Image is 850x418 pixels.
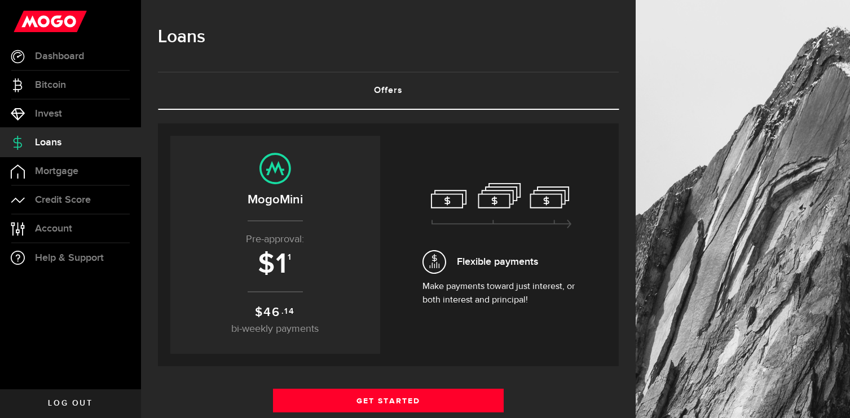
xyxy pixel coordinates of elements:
span: Bitcoin [35,80,66,90]
a: Offers [158,73,619,109]
h1: Loans [158,23,619,52]
span: 1 [276,247,288,281]
sup: .14 [281,305,295,318]
span: 46 [263,305,280,320]
sup: 1 [288,252,292,263]
span: $ [255,305,263,320]
iframe: LiveChat chat widget [803,371,850,418]
span: Mortgage [35,166,78,176]
span: Invest [35,109,62,119]
span: Help & Support [35,253,104,263]
a: Get Started [273,389,504,412]
span: Dashboard [35,51,84,61]
ul: Tabs Navigation [158,72,619,110]
span: Flexible payments [457,254,538,269]
span: Credit Score [35,195,91,205]
p: Make payments toward just interest, or both interest and principal! [422,280,580,307]
span: $ [258,247,276,281]
span: bi-weekly payments [231,324,319,334]
span: Account [35,224,72,234]
span: Log out [48,399,93,407]
h2: MogoMini [182,190,369,209]
span: Loans [35,137,61,148]
p: Pre-approval: [182,232,369,247]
